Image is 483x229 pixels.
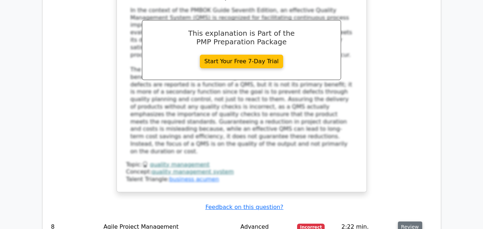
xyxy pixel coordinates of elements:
[169,176,219,183] a: business acumen
[126,161,357,183] div: Talent Triangle:
[130,7,353,155] div: In the context of the PMBOK Guide Seventh Edition, an effective Quality Management System (QMS) i...
[200,55,284,68] a: Start Your Free 7-Day Trial
[205,204,283,210] a: Feedback on this question?
[126,161,357,169] div: Topic:
[150,161,210,168] a: quality management
[126,168,357,176] div: Concept:
[152,168,234,175] a: quality management system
